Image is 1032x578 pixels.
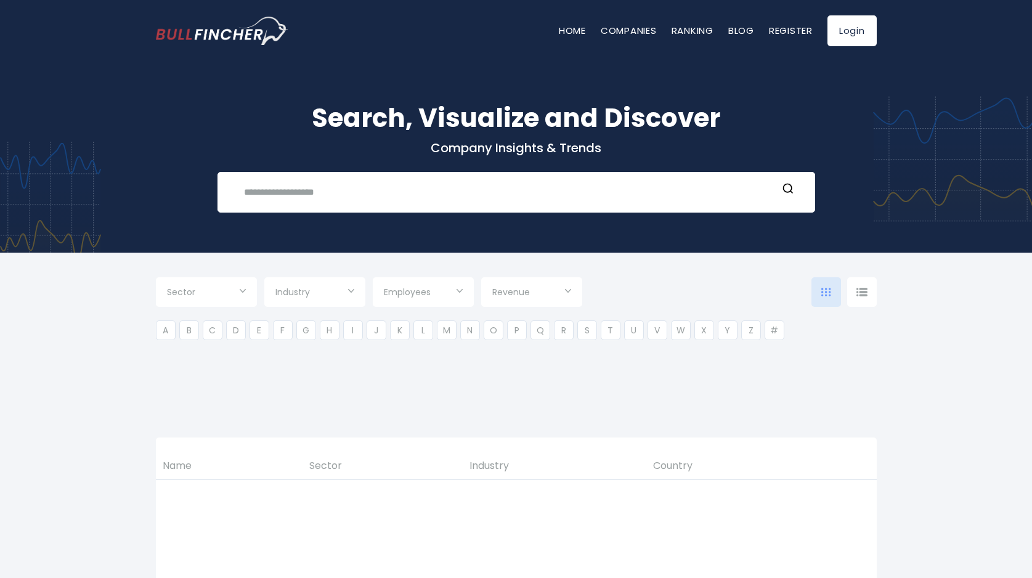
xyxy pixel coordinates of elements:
[303,453,463,479] th: Sector
[780,182,796,198] button: Search
[156,320,176,340] li: A
[492,287,530,298] span: Revenue
[648,320,667,340] li: V
[156,99,877,137] h1: Search, Visualize and Discover
[167,282,246,304] input: Selection
[275,282,354,304] input: Selection
[437,320,457,340] li: M
[728,24,754,37] a: Blog
[463,453,646,479] th: Industry
[460,320,480,340] li: N
[821,288,831,296] img: icon-comp-grid.svg
[320,320,339,340] li: H
[559,24,586,37] a: Home
[769,24,813,37] a: Register
[646,453,830,479] th: Country
[367,320,386,340] li: J
[507,320,527,340] li: P
[718,320,737,340] li: Y
[413,320,433,340] li: L
[343,320,363,340] li: I
[179,320,199,340] li: B
[554,320,574,340] li: R
[156,140,877,156] p: Company Insights & Trends
[530,320,550,340] li: Q
[275,287,310,298] span: Industry
[741,320,761,340] li: Z
[765,320,784,340] li: #
[694,320,714,340] li: X
[484,320,503,340] li: O
[624,320,644,340] li: U
[273,320,293,340] li: F
[827,15,877,46] a: Login
[156,17,288,45] img: bullfincher logo
[167,287,195,298] span: Sector
[226,320,246,340] li: D
[250,320,269,340] li: E
[671,320,691,340] li: W
[296,320,316,340] li: G
[601,24,657,37] a: Companies
[390,320,410,340] li: K
[492,282,571,304] input: Selection
[856,288,867,296] img: icon-comp-list-view.svg
[203,320,222,340] li: C
[601,320,620,340] li: T
[384,287,431,298] span: Employees
[672,24,713,37] a: Ranking
[384,282,463,304] input: Selection
[577,320,597,340] li: S
[156,453,303,479] th: Name
[156,17,288,45] a: Go to homepage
